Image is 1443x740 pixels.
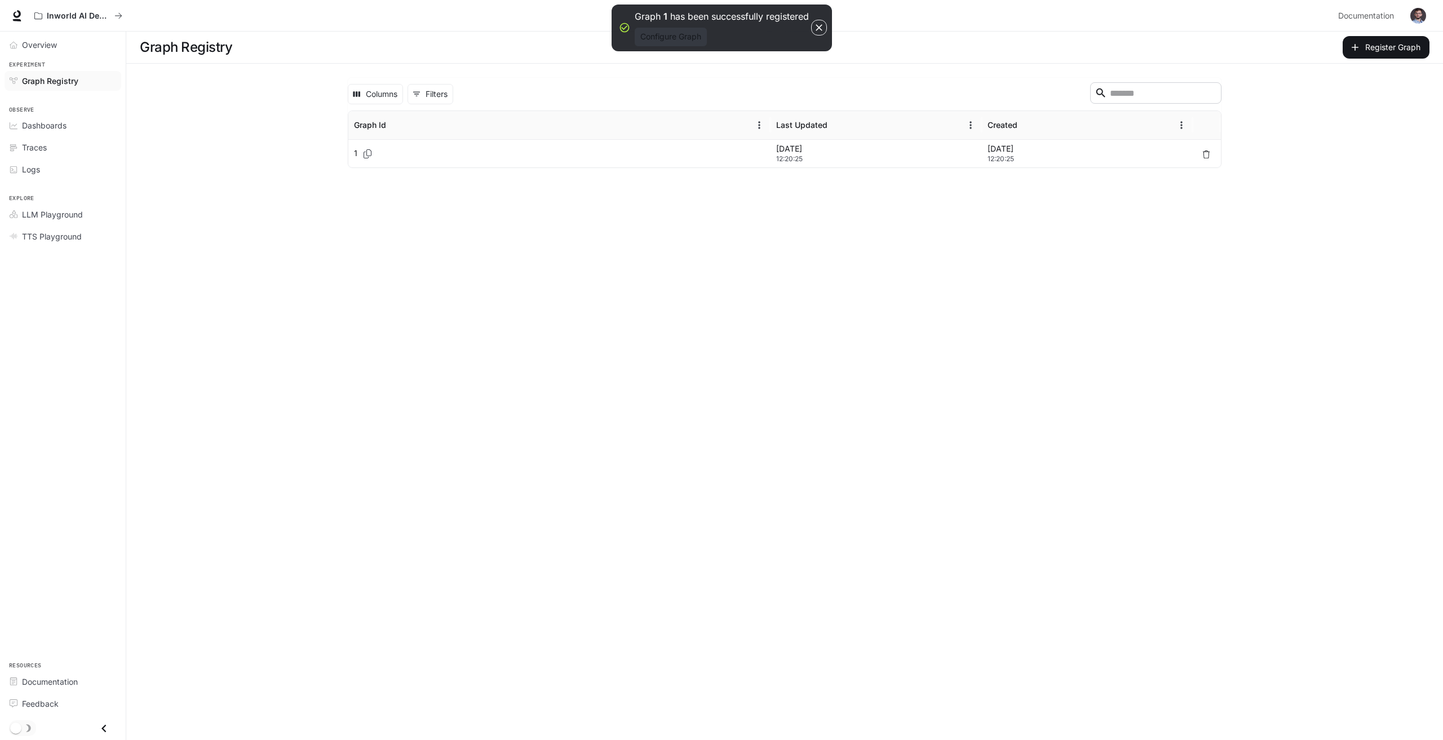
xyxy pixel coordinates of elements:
[1334,5,1402,27] a: Documentation
[91,717,117,740] button: Close drawer
[776,153,976,165] span: 12:20:25
[5,205,121,224] a: LLM Playground
[22,676,78,688] span: Documentation
[663,11,667,22] p: 1
[1343,36,1429,59] button: Register Graph
[387,117,404,134] button: Sort
[22,163,40,175] span: Logs
[1338,9,1394,23] span: Documentation
[5,694,121,714] a: Feedback
[408,84,453,104] button: Show filters
[776,120,827,130] div: Last Updated
[354,120,386,130] div: Graph Id
[1407,5,1429,27] button: User avatar
[5,71,121,91] a: Graph Registry
[22,231,82,242] span: TTS Playground
[5,35,121,55] a: Overview
[5,159,121,179] a: Logs
[22,209,83,220] span: LLM Playground
[962,117,979,134] button: Menu
[1019,117,1035,134] button: Sort
[29,5,127,27] button: All workspaces
[5,227,121,246] a: TTS Playground
[988,120,1017,130] div: Created
[22,119,67,131] span: Dashboards
[22,39,57,51] span: Overview
[1090,82,1221,106] div: Search
[1173,117,1190,134] button: Menu
[348,84,403,104] button: Select columns
[1410,8,1426,24] img: User avatar
[751,117,768,134] button: Menu
[988,153,1188,165] span: 12:20:25
[635,10,809,23] p: Graph has been successfully registered
[5,138,121,157] a: Traces
[354,148,357,159] p: 1
[776,143,976,154] p: [DATE]
[357,145,378,163] button: Copy Graph Id
[47,11,110,21] p: Inworld AI Demos
[5,116,121,135] a: Dashboards
[22,75,78,87] span: Graph Registry
[635,28,707,46] button: Configure Graph
[10,721,21,734] span: Dark mode toggle
[140,36,232,59] h1: Graph Registry
[22,698,59,710] span: Feedback
[829,117,846,134] button: Sort
[988,143,1188,154] p: [DATE]
[5,672,121,692] a: Documentation
[22,141,47,153] span: Traces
